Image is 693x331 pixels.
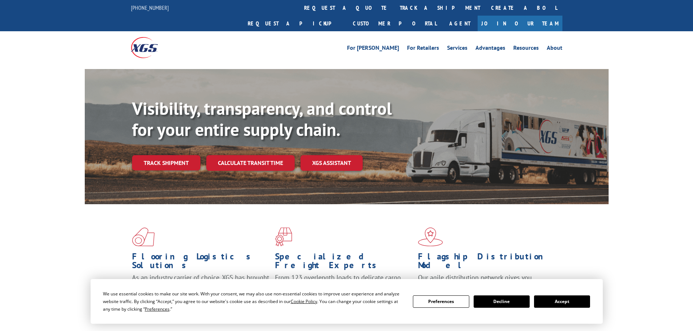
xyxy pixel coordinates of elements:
[534,295,590,308] button: Accept
[275,273,413,306] p: From 123 overlength loads to delicate cargo, our experienced staff knows the best way to move you...
[291,298,317,304] span: Cookie Policy
[132,273,269,299] span: As an industry carrier of choice, XGS has brought innovation and dedication to flooring logistics...
[475,45,505,53] a: Advantages
[347,45,399,53] a: For [PERSON_NAME]
[132,252,270,273] h1: Flooring Logistics Solutions
[347,16,442,31] a: Customer Portal
[513,45,539,53] a: Resources
[418,273,552,290] span: Our agile distribution network gives you nationwide inventory management on demand.
[131,4,169,11] a: [PHONE_NUMBER]
[442,16,478,31] a: Agent
[474,295,530,308] button: Decline
[132,97,392,141] b: Visibility, transparency, and control for your entire supply chain.
[91,279,603,324] div: Cookie Consent Prompt
[418,227,443,246] img: xgs-icon-flagship-distribution-model-red
[132,227,155,246] img: xgs-icon-total-supply-chain-intelligence-red
[447,45,467,53] a: Services
[418,252,555,273] h1: Flagship Distribution Model
[407,45,439,53] a: For Retailers
[275,252,413,273] h1: Specialized Freight Experts
[275,227,292,246] img: xgs-icon-focused-on-flooring-red
[547,45,562,53] a: About
[300,155,363,171] a: XGS ASSISTANT
[145,306,170,312] span: Preferences
[413,295,469,308] button: Preferences
[478,16,562,31] a: Join Our Team
[242,16,347,31] a: Request a pickup
[206,155,295,171] a: Calculate transit time
[103,290,404,313] div: We use essential cookies to make our site work. With your consent, we may also use non-essential ...
[132,155,200,170] a: Track shipment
